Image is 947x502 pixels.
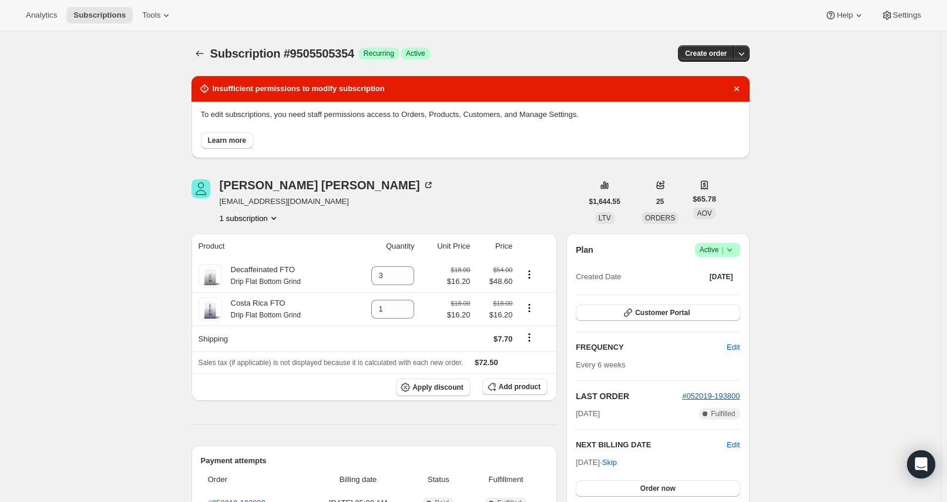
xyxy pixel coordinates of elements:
p: To edit subscriptions, you need staff permissions access to Orders, Products, Customers, and Mana... [201,109,740,121]
span: Help [837,11,852,20]
div: [PERSON_NAME] [PERSON_NAME] [220,179,434,191]
small: $18.00 [451,266,470,273]
span: $72.50 [475,358,498,367]
th: Product [192,233,349,259]
small: Drip Flat Bottom Grind [231,311,301,319]
span: $16.20 [447,276,471,287]
span: | [721,245,723,255]
span: Status [412,474,464,486]
span: Every 6 weeks [576,360,626,369]
span: $7.70 [493,334,513,343]
button: $1,644.55 [582,193,627,210]
button: Tools [135,7,179,24]
img: product img [199,297,222,321]
th: Unit Price [418,233,473,259]
button: Product actions [520,302,539,314]
h2: FREQUENCY [576,342,727,353]
h2: NEXT BILLING DATE [576,439,727,451]
span: $1,644.55 [589,197,620,206]
span: 25 [656,197,664,206]
button: Settings [874,7,928,24]
span: $48.60 [478,276,513,287]
span: Billing date [311,474,406,486]
th: Price [474,233,516,259]
button: Create order [678,45,734,62]
button: Product actions [520,268,539,281]
span: Learn more [208,136,246,145]
span: Active [700,244,736,256]
span: $16.20 [447,309,471,321]
span: Sales tax (if applicable) is not displayed because it is calculated with each new order. [199,359,464,367]
span: Create order [685,49,727,58]
span: Edit [727,342,740,353]
span: Skip [602,457,617,468]
button: Dismiss notification [728,81,745,97]
span: Active [406,49,425,58]
button: Analytics [19,7,64,24]
div: Costa Rica FTO [222,297,301,321]
small: $18.00 [493,300,512,307]
span: Order now [640,484,676,493]
small: $18.00 [451,300,470,307]
button: Subscriptions [192,45,208,62]
span: Tools [142,11,160,20]
h2: Plan [576,244,593,256]
span: Analytics [26,11,57,20]
span: Add product [499,382,540,391]
h2: LAST ORDER [576,390,682,402]
button: Subscriptions [66,7,133,24]
button: Customer Portal [576,304,740,321]
button: Add product [482,379,548,395]
span: ORDERS [645,214,675,222]
span: Settings [893,11,921,20]
button: 25 [649,193,671,210]
button: Order now [576,480,740,497]
button: Product actions [220,212,280,224]
span: [DATE] [576,408,600,420]
div: Decaffeinated FTO [222,264,301,287]
button: #052019-193800 [682,390,740,402]
button: Edit [720,338,747,357]
span: Recurring [364,49,394,58]
span: Margaret Medernach [192,179,210,198]
th: Quantity [348,233,418,259]
button: Skip [595,453,624,472]
a: #052019-193800 [682,391,740,400]
span: Created Date [576,271,621,283]
span: Fulfillment [471,474,540,486]
span: Customer Portal [635,308,690,317]
span: [DATE] · [576,458,617,467]
span: $16.20 [478,309,513,321]
button: Help [818,7,871,24]
th: Shipping [192,326,349,352]
th: Order [201,467,307,493]
div: Open Intercom Messenger [907,450,935,478]
small: Drip Flat Bottom Grind [231,277,301,286]
button: Edit [727,439,740,451]
h2: Insufficient permissions to modify subscription [213,83,385,95]
small: $54.00 [493,266,512,273]
span: $65.78 [693,193,716,205]
span: Fulfilled [711,409,735,419]
span: Subscriptions [73,11,126,20]
span: LTV [599,214,611,222]
button: Shipping actions [520,331,539,344]
span: Apply discount [412,383,464,392]
h2: Payment attempts [201,455,548,467]
span: Subscription #9505505354 [210,47,354,60]
span: [DATE] [710,272,733,282]
span: [EMAIL_ADDRESS][DOMAIN_NAME] [220,196,434,208]
button: Apply discount [396,379,471,396]
img: product img [199,264,222,287]
span: AOV [697,209,711,217]
button: Learn more [201,132,253,149]
button: [DATE] [703,269,740,285]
